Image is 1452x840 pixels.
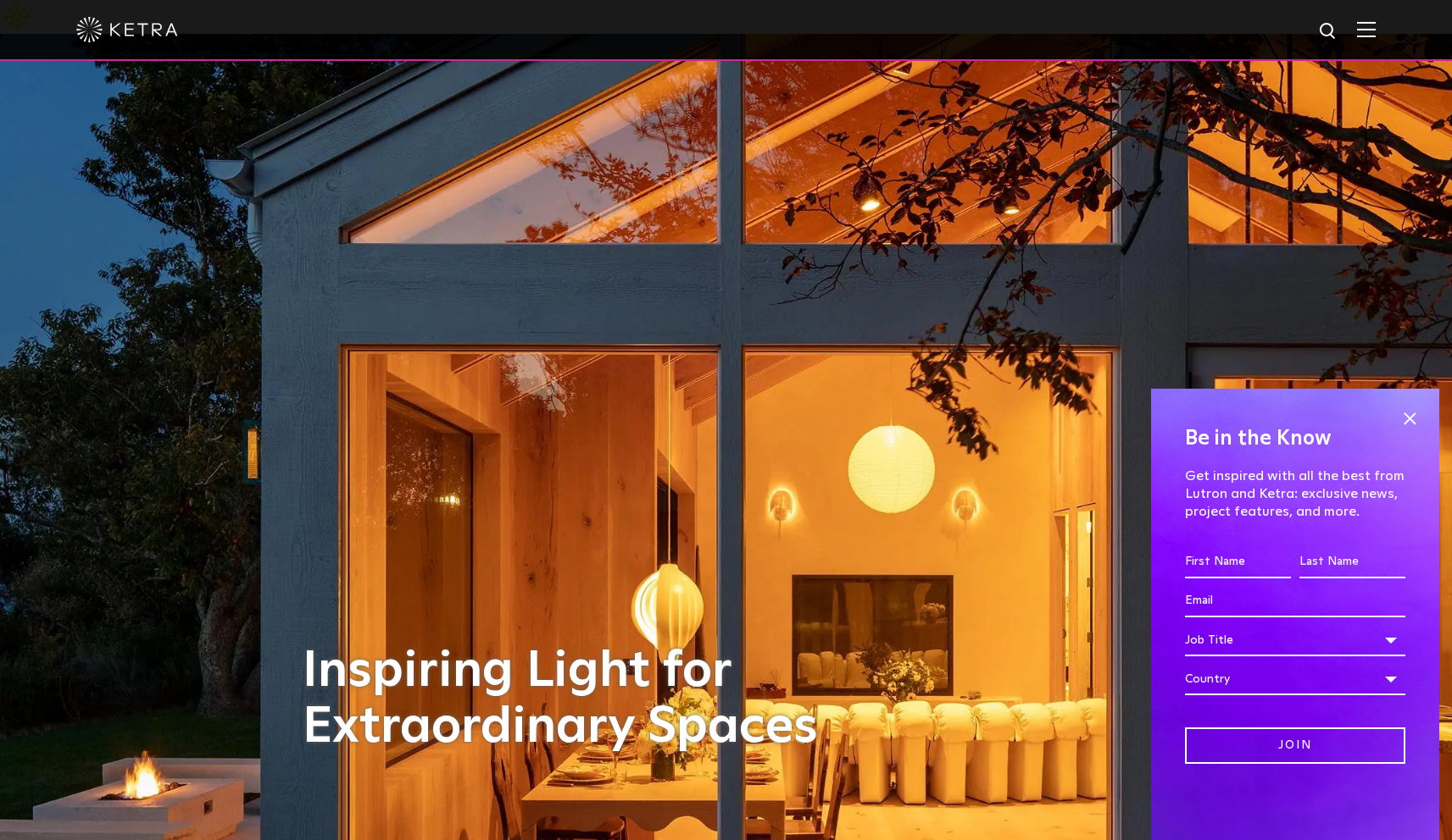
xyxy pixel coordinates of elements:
[1299,546,1405,578] input: Last Name
[1318,21,1339,42] img: search icon
[1357,21,1376,37] img: Hamburger%20Nav.svg
[1185,467,1405,520] p: Get inspired with all the best from Lutron and Ketra: exclusive news, project features, and more.
[1185,423,1405,455] h4: Be in the Know
[1185,663,1405,695] div: Country
[1185,624,1405,656] div: Job Title
[1185,585,1405,617] input: Email
[76,17,178,42] img: ketra-logo-2019-white
[303,644,854,755] h1: Inspiring Light for Extraordinary Spaces
[1185,546,1291,578] input: First Name
[1185,727,1405,764] input: Join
